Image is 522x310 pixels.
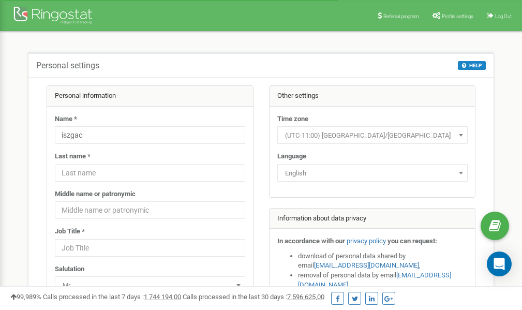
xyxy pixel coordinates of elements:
label: Salutation [55,264,84,274]
label: Middle name or patronymic [55,189,136,199]
span: English [281,166,464,181]
strong: In accordance with our [277,237,345,245]
span: Calls processed in the last 30 days : [183,293,324,301]
label: Time zone [277,114,308,124]
span: Referral program [383,13,419,19]
span: Log Out [495,13,512,19]
span: (UTC-11:00) Pacific/Midway [277,126,468,144]
input: Name [55,126,245,144]
div: Personal information [47,86,253,107]
button: HELP [458,61,486,70]
span: 99,989% [10,293,41,301]
u: 1 744 194,00 [144,293,181,301]
span: Mr. [58,278,242,293]
u: 7 596 625,00 [287,293,324,301]
label: Language [277,152,306,161]
div: Information about data privacy [270,209,475,229]
span: Calls processed in the last 7 days : [43,293,181,301]
span: Profile settings [442,13,473,19]
div: Open Intercom Messenger [487,252,512,276]
input: Middle name or patronymic [55,201,245,219]
li: download of personal data shared by email , [298,252,468,271]
input: Job Title [55,239,245,257]
input: Last name [55,164,245,182]
strong: you can request: [387,237,437,245]
a: [EMAIL_ADDRESS][DOMAIN_NAME] [314,261,419,269]
li: removal of personal data by email , [298,271,468,290]
h5: Personal settings [36,61,99,70]
span: Mr. [55,276,245,294]
label: Job Title * [55,227,85,237]
div: Other settings [270,86,475,107]
label: Name * [55,114,77,124]
span: (UTC-11:00) Pacific/Midway [281,128,464,143]
span: English [277,164,468,182]
label: Last name * [55,152,91,161]
a: privacy policy [347,237,386,245]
